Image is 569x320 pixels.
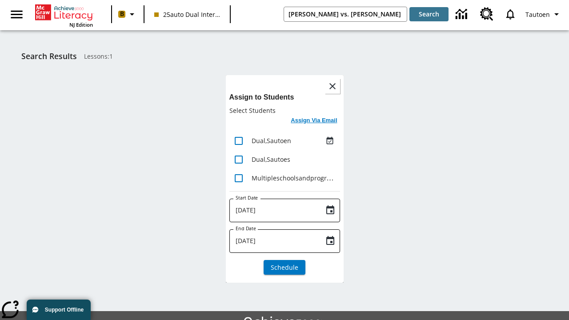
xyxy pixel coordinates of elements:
[450,2,475,27] a: Data Center
[252,173,337,183] div: Multipleschoolsandprograms, Sautoen
[84,52,113,61] span: Lessons : 1
[284,7,407,21] input: search field
[252,136,291,145] span: Dual , Sautoen
[252,155,290,164] span: Dual , Sautoes
[325,79,340,94] button: Close
[409,7,449,21] button: Search
[323,134,337,148] button: Assigned Aug 24 to Aug 24
[252,155,337,164] div: Dual, Sautoes
[69,21,93,28] span: NJ Edition
[499,3,522,26] a: Notifications
[4,1,30,28] button: Open side menu
[252,174,365,182] span: Multipleschoolsandprograms , Sautoen
[229,199,318,222] input: MMMM-DD-YYYY
[120,8,124,20] span: B
[21,52,77,61] h1: Search Results
[115,6,141,22] button: Boost Class color is peach. Change class color
[321,232,339,250] button: Choose date, selected date is Aug 24, 2025
[229,106,340,115] p: Select Students
[35,4,93,21] a: Home
[525,10,550,19] span: Tautoen
[229,91,340,104] h6: Assign to Students
[226,75,344,283] div: lesson details
[45,307,84,313] span: Support Offline
[229,229,318,253] input: MMMM-DD-YYYY
[475,2,499,26] a: Resource Center, Will open in new tab
[236,195,258,201] label: Start Date
[291,116,337,126] h6: Assign Via Email
[35,3,93,28] div: Home
[522,6,565,22] button: Profile/Settings
[271,263,298,272] span: Schedule
[154,10,220,19] span: 25auto Dual International
[288,115,340,128] button: Assign Via Email
[264,260,305,275] button: Schedule
[321,201,339,219] button: Choose date, selected date is Aug 24, 2025
[252,136,323,145] div: Dual, Sautoen
[236,225,256,232] label: End Date
[27,300,91,320] button: Support Offline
